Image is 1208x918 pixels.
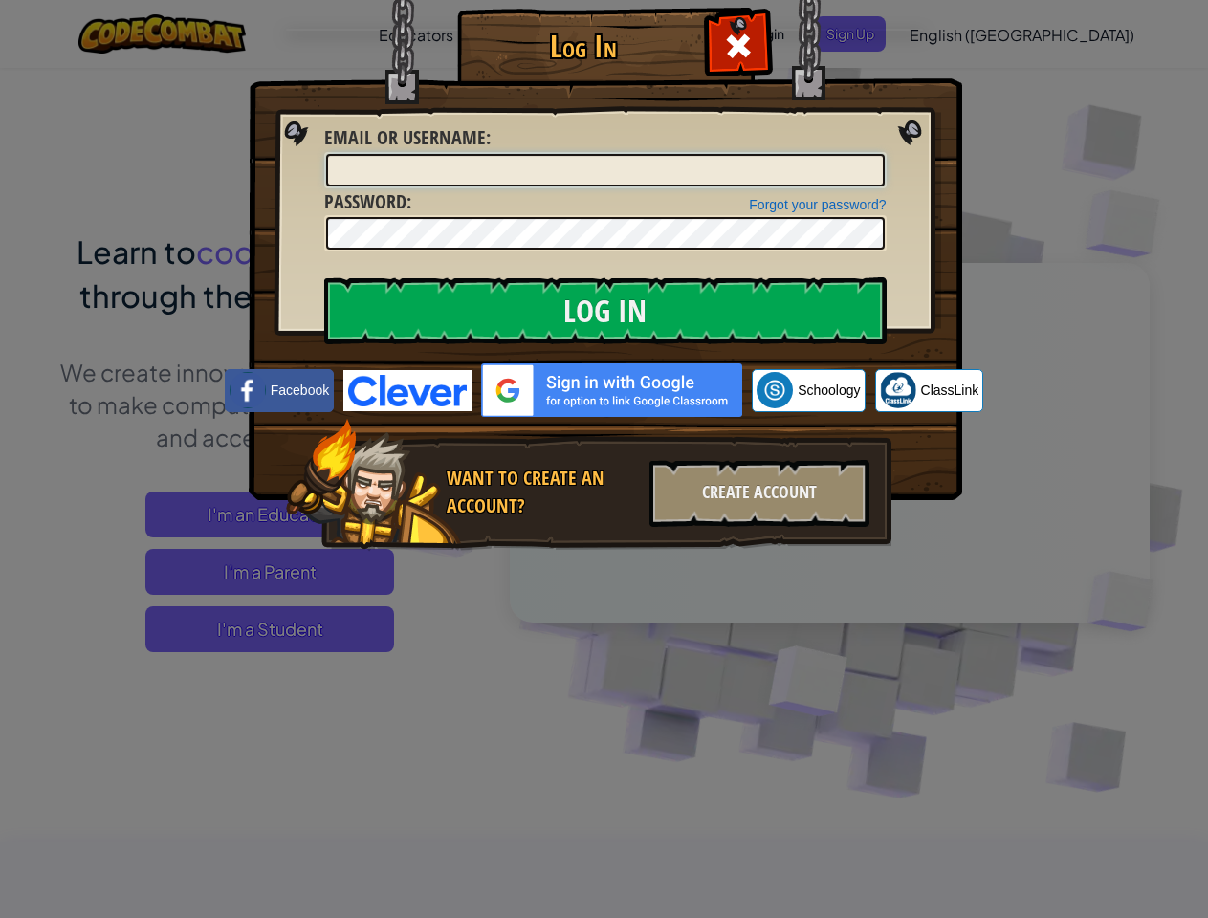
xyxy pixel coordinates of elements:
[324,277,887,344] input: Log In
[880,372,916,408] img: classlink-logo-small.png
[324,124,486,150] span: Email or Username
[324,124,491,152] label: :
[447,465,638,519] div: Want to create an account?
[324,188,411,216] label: :
[271,381,329,400] span: Facebook
[230,372,266,408] img: facebook_small.png
[749,197,886,212] a: Forgot your password?
[462,30,706,63] h1: Log In
[921,381,979,400] span: ClassLink
[343,370,472,411] img: clever-logo-blue.png
[757,372,793,408] img: schoology.png
[798,381,860,400] span: Schoology
[649,460,869,527] div: Create Account
[324,188,406,214] span: Password
[481,363,742,417] img: gplus_sso_button2.svg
